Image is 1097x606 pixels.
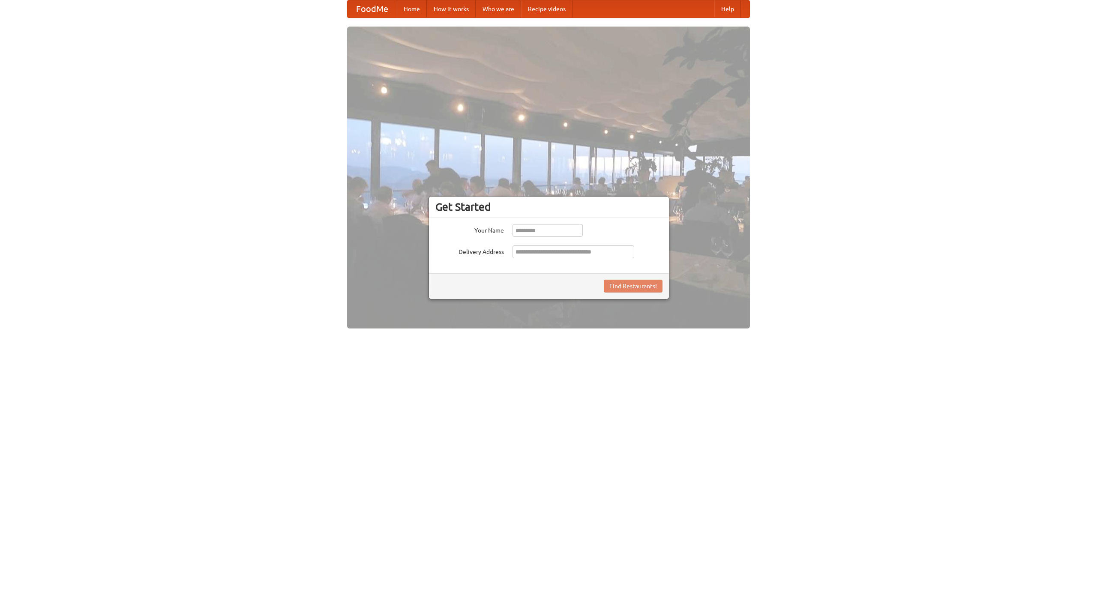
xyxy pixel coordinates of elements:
a: Home [397,0,427,18]
label: Delivery Address [435,245,504,256]
a: FoodMe [348,0,397,18]
button: Find Restaurants! [604,280,662,293]
a: Recipe videos [521,0,572,18]
a: Help [714,0,741,18]
a: How it works [427,0,476,18]
a: Who we are [476,0,521,18]
label: Your Name [435,224,504,235]
h3: Get Started [435,200,662,213]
